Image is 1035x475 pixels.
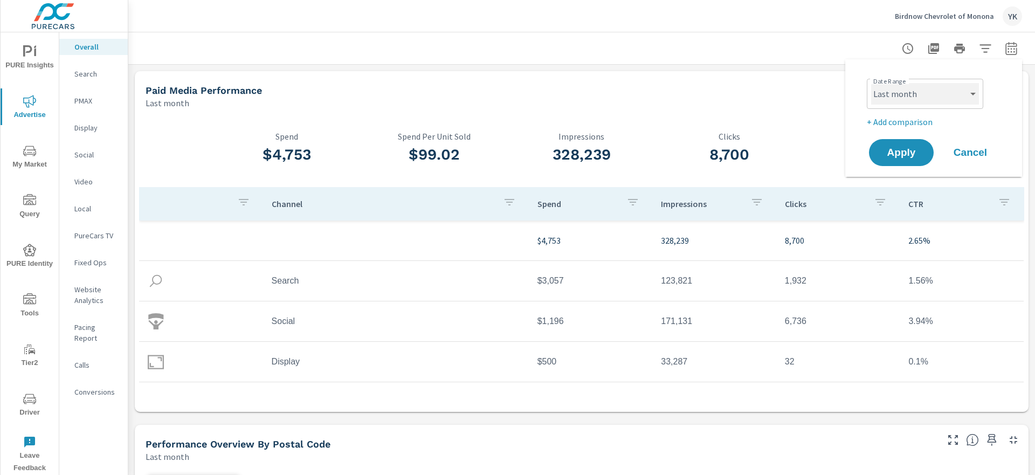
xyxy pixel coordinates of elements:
div: Website Analytics [59,281,128,308]
img: icon-display.svg [148,354,164,370]
td: 1.56% [900,267,1024,294]
h3: $99.02 [361,146,508,164]
p: Clicks [655,132,803,141]
p: Video [74,176,119,187]
td: 33,287 [652,348,776,375]
span: Save this to your personalized report [983,431,1000,449]
p: CTR [908,198,989,209]
p: Conversions [74,387,119,397]
h5: Paid Media Performance [146,85,262,96]
p: 8,700 [785,234,892,247]
p: PMAX [74,95,119,106]
div: Video [59,174,128,190]
p: $4,753 [537,234,644,247]
button: "Export Report to PDF" [923,38,944,59]
p: Pacing Report [74,322,119,343]
button: Make Fullscreen [944,431,962,449]
div: Calls [59,357,128,373]
td: 0.1% [900,348,1024,375]
div: Fixed Ops [59,254,128,271]
span: Cancel [949,148,992,157]
p: CTR [803,132,951,141]
div: Overall [59,39,128,55]
button: Apply [869,139,934,166]
td: 32 [776,348,900,375]
span: Leave Feedback [4,436,56,474]
p: Clicks [785,198,866,209]
p: Social [74,149,119,160]
h5: Performance Overview By Postal Code [146,438,330,450]
p: Impressions [661,198,742,209]
p: Spend Per Unit Sold [361,132,508,141]
div: PMAX [59,93,128,109]
td: Search [263,267,529,294]
button: Print Report [949,38,970,59]
h3: 2.65% [803,146,951,164]
p: PureCars TV [74,230,119,241]
div: Local [59,201,128,217]
td: Display [263,348,529,375]
button: Select Date Range [1000,38,1022,59]
p: Impressions [508,132,655,141]
p: Spend [537,198,618,209]
td: $500 [529,348,653,375]
div: Pacing Report [59,319,128,346]
p: Channel [272,198,494,209]
span: Tier2 [4,343,56,369]
span: Driver [4,393,56,419]
button: Apply Filters [975,38,996,59]
p: Display [74,122,119,133]
img: icon-search.svg [148,273,164,289]
td: $1,196 [529,308,653,335]
div: PureCars TV [59,228,128,244]
div: Search [59,66,128,82]
p: Fixed Ops [74,257,119,268]
span: PURE Insights [4,45,56,72]
td: $3,057 [529,267,653,294]
span: Query [4,194,56,221]
p: Overall [74,42,119,52]
span: Tools [4,293,56,320]
button: Cancel [938,139,1003,166]
p: + Add comparison [867,115,1005,128]
span: My Market [4,144,56,171]
span: Advertise [4,95,56,121]
h3: 8,700 [655,146,803,164]
td: 171,131 [652,308,776,335]
p: Spend [213,132,361,141]
img: icon-social.svg [148,313,164,329]
p: 2.65% [908,234,1015,247]
div: Display [59,120,128,136]
h3: 328,239 [508,146,655,164]
p: Local [74,203,119,214]
p: 328,239 [661,234,768,247]
td: 123,821 [652,267,776,294]
button: Minimize Widget [1005,431,1022,449]
td: Social [263,308,529,335]
td: 3.94% [900,308,1024,335]
td: 6,736 [776,308,900,335]
span: Understand performance data by postal code. Individual postal codes can be selected and expanded ... [966,433,979,446]
p: Last month [146,97,189,109]
span: Apply [880,148,923,157]
div: YK [1003,6,1022,26]
p: Website Analytics [74,284,119,306]
p: Calls [74,360,119,370]
span: PURE Identity [4,244,56,270]
div: Social [59,147,128,163]
td: 1,932 [776,267,900,294]
p: Birdnow Chevrolet of Monona [895,11,994,21]
p: Search [74,68,119,79]
p: Last month [146,450,189,463]
h3: $4,753 [213,146,361,164]
div: Conversions [59,384,128,400]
